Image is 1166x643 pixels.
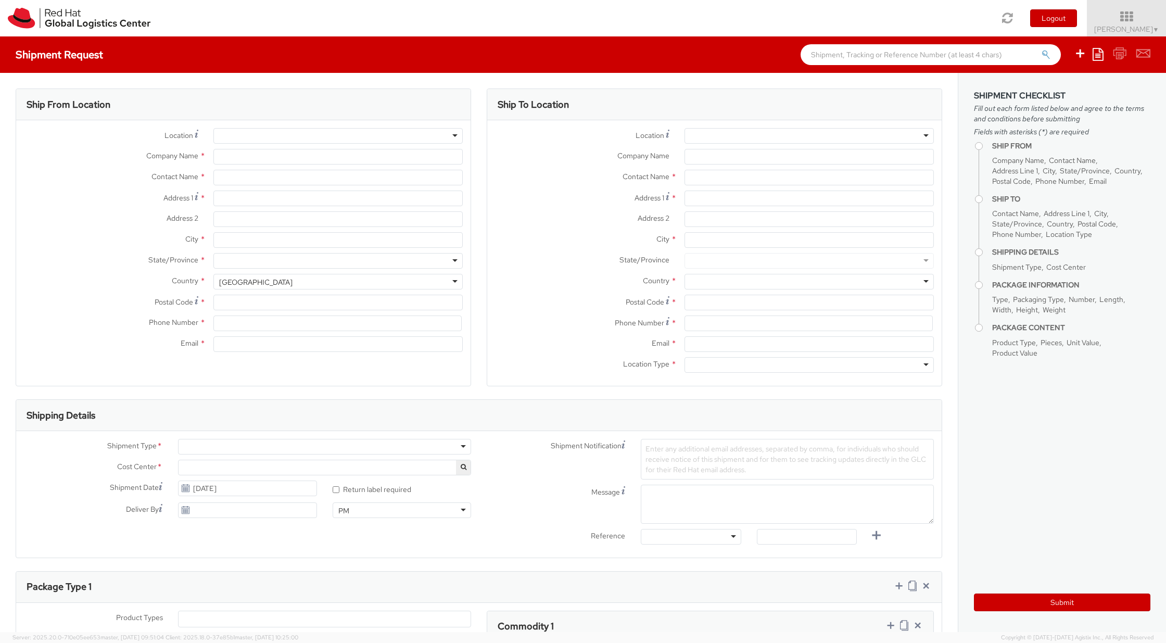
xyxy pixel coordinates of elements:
span: Shipment Type [992,262,1042,272]
h3: Shipping Details [27,410,95,421]
h3: Shipment Checklist [974,91,1150,100]
span: Postal Code [992,176,1031,186]
span: Address Line 1 [1044,209,1089,218]
span: Shipment Notification [551,440,622,451]
h3: Ship To Location [498,99,569,110]
span: Contact Name [623,172,669,181]
span: Width [992,305,1011,314]
span: Shipment Date [110,482,159,493]
span: Country [172,276,198,285]
h4: Package Content [992,324,1150,332]
span: Number [1069,295,1095,304]
span: City [1094,209,1107,218]
span: master, [DATE] 10:25:00 [235,634,298,641]
span: Packaging Type [1013,295,1064,304]
h3: Package Type 1 [27,582,92,592]
button: Logout [1030,9,1077,27]
span: Country [1114,166,1140,175]
label: Return label required [333,483,413,495]
span: Fields with asterisks (*) are required [974,127,1150,137]
span: Copyright © [DATE]-[DATE] Agistix Inc., All Rights Reserved [1001,634,1154,642]
span: City [1043,166,1055,175]
span: Location [636,131,664,140]
span: Product Types [116,613,163,622]
span: Company Name [617,151,669,160]
span: City [185,234,198,244]
span: Shipment Type [107,440,157,452]
img: rh-logistics-00dfa346123c4ec078e1.svg [8,8,150,29]
span: Product Value [992,348,1037,358]
span: Company Name [146,151,198,160]
h3: Commodity 1 [498,621,554,632]
span: Country [643,276,669,285]
span: State/Province [992,219,1042,229]
span: City [656,234,669,244]
span: Length [1099,295,1123,304]
span: Enter any additional email addresses, separated by comma, for individuals who should receive noti... [645,444,926,474]
span: ▼ [1153,26,1159,34]
span: Phone Number [149,318,198,327]
span: Postal Code [1078,219,1116,229]
span: Address 2 [167,213,198,223]
button: Submit [974,594,1150,611]
span: Contact Name [1049,156,1096,165]
span: Phone Number [992,230,1041,239]
span: Pieces [1041,338,1062,347]
input: Return label required [333,486,339,493]
span: Email [1089,176,1107,186]
span: Location Type [1046,230,1092,239]
input: Shipment, Tracking or Reference Number (at least 4 chars) [801,44,1061,65]
span: Phone Number [615,318,664,327]
div: [GEOGRAPHIC_DATA] [219,277,293,287]
span: Reference [591,531,625,540]
div: PM [338,506,349,516]
span: Address 2 [638,213,669,223]
span: Message [591,487,620,497]
span: Location Type [623,359,669,369]
span: [PERSON_NAME] [1094,24,1159,34]
span: Address 1 [635,193,664,203]
span: Cost Center [1046,262,1086,272]
span: Contact Name [151,172,198,181]
span: Address 1 [163,193,193,203]
h4: Shipping Details [992,248,1150,256]
h4: Package Information [992,281,1150,289]
span: Postal Code [626,297,664,307]
span: State/Province [619,255,669,264]
span: State/Province [148,255,198,264]
span: Phone Number [1035,176,1084,186]
span: Deliver By [126,504,159,515]
span: master, [DATE] 09:51:04 [100,634,164,641]
span: Server: 2025.20.0-710e05ee653 [12,634,164,641]
span: Weight [1043,305,1066,314]
span: Email [652,338,669,348]
span: Country [1047,219,1073,229]
span: Type [992,295,1008,304]
h4: Ship To [992,195,1150,203]
span: Location [164,131,193,140]
span: State/Province [1060,166,1110,175]
span: Contact Name [992,209,1039,218]
span: Company Name [992,156,1044,165]
h4: Ship From [992,142,1150,150]
span: Product Type [992,338,1036,347]
h3: Ship From Location [27,99,110,110]
span: Address Line 1 [992,166,1038,175]
h4: Shipment Request [16,49,103,60]
span: Email [181,338,198,348]
span: Cost Center [117,461,157,473]
span: Postal Code [155,297,193,307]
span: Fill out each form listed below and agree to the terms and conditions before submitting [974,103,1150,124]
span: Height [1016,305,1038,314]
span: Unit Value [1067,338,1099,347]
span: Client: 2025.18.0-37e85b1 [166,634,298,641]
